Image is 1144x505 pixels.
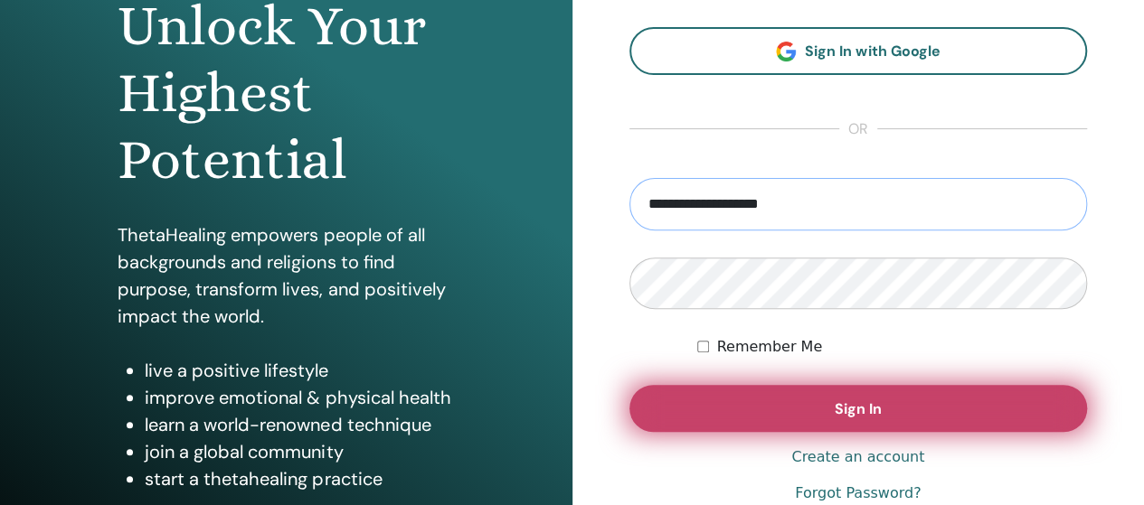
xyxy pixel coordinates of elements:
[839,118,877,140] span: or
[145,438,454,465] li: join a global community
[145,411,454,438] li: learn a world-renowned technique
[716,336,822,358] label: Remember Me
[145,384,454,411] li: improve emotional & physical health
[795,482,921,504] a: Forgot Password?
[145,357,454,384] li: live a positive lifestyle
[118,221,454,330] p: ThetaHealing empowers people of all backgrounds and religions to find purpose, transform lives, a...
[791,446,924,468] a: Create an account
[805,42,940,61] span: Sign In with Google
[145,465,454,492] li: start a thetahealing practice
[629,385,1088,432] button: Sign In
[835,399,882,418] span: Sign In
[629,27,1088,75] a: Sign In with Google
[697,336,1087,358] div: Keep me authenticated indefinitely or until I manually logout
